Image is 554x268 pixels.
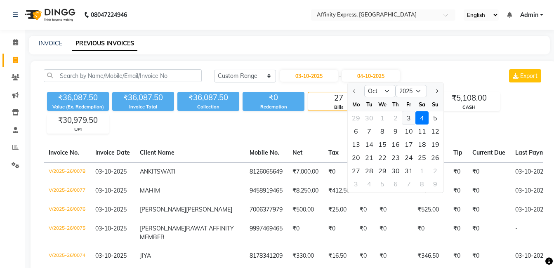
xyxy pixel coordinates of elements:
[389,164,402,177] div: 30
[389,151,402,164] div: 23
[389,151,402,164] div: Thursday, October 23, 2025
[389,164,402,177] div: Thursday, October 30, 2025
[186,206,232,213] span: [PERSON_NAME]
[376,138,389,151] div: 15
[402,151,415,164] div: Friday, October 24, 2025
[308,92,369,104] div: 27
[140,168,157,175] span: ANKIT
[140,225,186,232] span: [PERSON_NAME]
[243,103,304,110] div: Redemption
[177,92,239,103] div: ₹36,087.50
[349,138,363,151] div: 13
[349,125,363,138] div: Monday, October 6, 2025
[415,125,429,138] div: 11
[44,200,90,219] td: V/2025-26/0076
[349,138,363,151] div: Monday, October 13, 2025
[349,98,363,111] div: Mo
[389,177,402,190] div: Thursday, November 6, 2025
[140,252,151,259] span: JIYA
[112,92,174,103] div: ₹36,087.50
[467,247,510,266] td: ₹0
[429,125,442,138] div: 12
[376,164,389,177] div: 29
[250,149,279,156] span: Mobile No.
[429,138,442,151] div: Sunday, October 19, 2025
[429,164,442,177] div: Sunday, November 2, 2025
[415,177,429,190] div: 8
[339,72,341,80] span: -
[355,219,375,247] td: ₹0
[429,98,442,111] div: Su
[363,164,376,177] div: Tuesday, October 28, 2025
[323,162,355,181] td: ₹0
[342,70,400,82] input: End Date
[429,177,442,190] div: 9
[245,247,288,266] td: 8178341209
[448,162,467,181] td: ₹0
[402,164,415,177] div: 31
[349,151,363,164] div: Monday, October 20, 2025
[349,151,363,164] div: 20
[389,98,402,111] div: Th
[363,98,376,111] div: Tu
[429,111,442,125] div: Sunday, October 5, 2025
[415,98,429,111] div: Sa
[389,125,402,138] div: Thursday, October 9, 2025
[429,164,442,177] div: 2
[72,36,137,51] a: PREVIOUS INVOICES
[375,200,413,219] td: ₹0
[429,151,442,164] div: Sunday, October 26, 2025
[402,164,415,177] div: Friday, October 31, 2025
[349,125,363,138] div: 6
[376,151,389,164] div: Wednesday, October 22, 2025
[363,138,376,151] div: Tuesday, October 14, 2025
[402,125,415,138] div: Friday, October 10, 2025
[349,177,363,190] div: Monday, November 3, 2025
[402,125,415,138] div: 10
[349,164,363,177] div: 27
[467,219,510,247] td: ₹0
[415,125,429,138] div: Saturday, October 11, 2025
[429,125,442,138] div: Sunday, October 12, 2025
[95,206,127,213] span: 03-10-2025
[415,138,429,151] div: 18
[280,70,338,82] input: Start Date
[429,111,442,125] div: 5
[467,200,510,219] td: ₹0
[520,11,538,19] span: Admin
[389,177,402,190] div: 6
[415,164,429,177] div: 1
[433,85,440,98] button: Next month
[245,162,288,181] td: 8126065649
[472,149,505,156] span: Current Due
[364,85,396,97] select: Select month
[21,3,78,26] img: logo
[363,138,376,151] div: 14
[47,92,109,103] div: ₹36,087.50
[389,125,402,138] div: 9
[323,200,355,219] td: ₹25.00
[288,219,323,247] td: ₹0
[288,181,323,200] td: ₹8,250.00
[140,149,174,156] span: Client Name
[438,104,500,111] div: CASH
[363,177,376,190] div: Tuesday, November 4, 2025
[509,69,541,82] button: Export
[467,181,510,200] td: ₹0
[323,247,355,266] td: ₹16.50
[376,151,389,164] div: 22
[157,168,175,175] span: SWATI
[415,151,429,164] div: Saturday, October 25, 2025
[375,247,413,266] td: ₹0
[438,92,500,104] div: ₹5,108.00
[323,219,355,247] td: ₹0
[95,149,130,156] span: Invoice Date
[448,219,467,247] td: ₹0
[429,177,442,190] div: Sunday, November 9, 2025
[328,149,339,156] span: Tax
[413,247,448,266] td: ₹346.50
[349,164,363,177] div: Monday, October 27, 2025
[140,225,234,241] span: RAWAT AFFINITY MEMBER
[47,115,108,126] div: ₹30,979.50
[292,149,302,156] span: Net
